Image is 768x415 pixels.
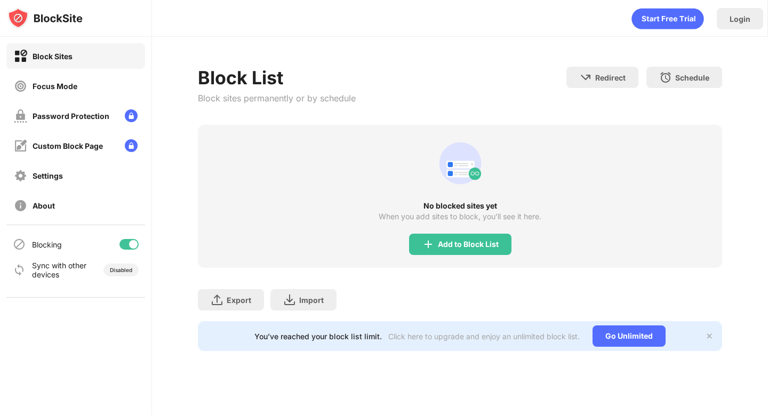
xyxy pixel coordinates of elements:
div: Add to Block List [438,240,499,249]
div: When you add sites to block, you’ll see it here. [379,212,541,221]
div: You’ve reached your block list limit. [254,332,382,341]
div: Sync with other devices [32,261,87,279]
div: Redirect [595,73,626,82]
div: Focus Mode [33,82,77,91]
div: Blocking [32,240,62,249]
div: Password Protection [33,111,109,121]
div: Import [299,296,324,305]
div: Schedule [675,73,709,82]
div: Login [730,14,750,23]
div: Disabled [110,267,132,273]
div: animation [435,138,486,189]
div: No blocked sites yet [198,202,722,210]
img: about-off.svg [14,199,27,212]
div: Settings [33,171,63,180]
div: Custom Block Page [33,141,103,150]
img: password-protection-off.svg [14,109,27,123]
div: Go Unlimited [593,325,666,347]
div: Block sites permanently or by schedule [198,93,356,103]
div: About [33,201,55,210]
img: blocking-icon.svg [13,238,26,251]
img: logo-blocksite.svg [7,7,83,29]
img: lock-menu.svg [125,139,138,152]
img: block-on.svg [14,50,27,63]
img: customize-block-page-off.svg [14,139,27,153]
div: Export [227,296,251,305]
img: focus-off.svg [14,79,27,93]
div: Block List [198,67,356,89]
div: animation [631,8,704,29]
img: x-button.svg [705,332,714,340]
img: lock-menu.svg [125,109,138,122]
div: Click here to upgrade and enjoy an unlimited block list. [388,332,580,341]
img: settings-off.svg [14,169,27,182]
img: sync-icon.svg [13,264,26,276]
div: Block Sites [33,52,73,61]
